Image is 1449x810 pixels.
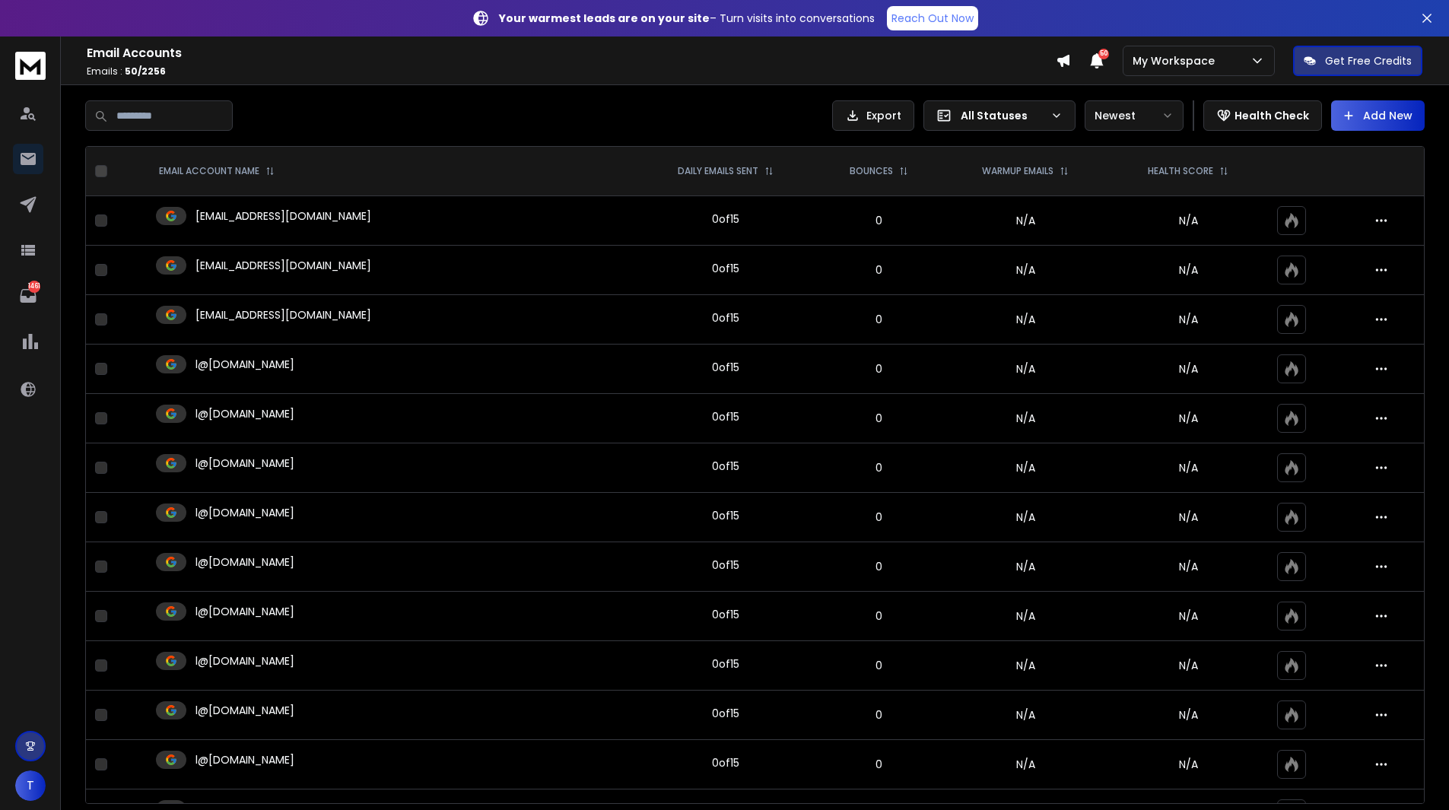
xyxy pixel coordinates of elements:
[825,460,933,475] p: 0
[712,211,739,227] div: 0 of 15
[1235,108,1309,123] p: Health Check
[195,258,371,273] p: [EMAIL_ADDRESS][DOMAIN_NAME]
[159,165,275,177] div: EMAIL ACCOUNT NAME
[195,357,294,372] p: l@[DOMAIN_NAME]
[1118,608,1258,624] p: N/A
[1118,510,1258,525] p: N/A
[1118,262,1258,278] p: N/A
[942,592,1109,641] td: N/A
[942,542,1109,592] td: N/A
[942,394,1109,443] td: N/A
[942,493,1109,542] td: N/A
[195,554,294,570] p: l@[DOMAIN_NAME]
[195,505,294,520] p: l@[DOMAIN_NAME]
[825,510,933,525] p: 0
[825,361,933,376] p: 0
[1118,559,1258,574] p: N/A
[1293,46,1422,76] button: Get Free Credits
[942,246,1109,295] td: N/A
[499,11,875,26] p: – Turn visits into conversations
[712,459,739,474] div: 0 of 15
[825,757,933,772] p: 0
[125,65,166,78] span: 50 / 2256
[1118,757,1258,772] p: N/A
[825,213,933,228] p: 0
[15,52,46,80] img: logo
[825,608,933,624] p: 0
[942,443,1109,493] td: N/A
[887,6,978,30] a: Reach Out Now
[832,100,914,131] button: Export
[87,44,1056,62] h1: Email Accounts
[1098,49,1109,59] span: 50
[195,604,294,619] p: l@[DOMAIN_NAME]
[942,641,1109,691] td: N/A
[1133,53,1221,68] p: My Workspace
[982,165,1053,177] p: WARMUP EMAILS
[825,559,933,574] p: 0
[942,295,1109,345] td: N/A
[1118,411,1258,426] p: N/A
[712,310,739,326] div: 0 of 15
[712,360,739,375] div: 0 of 15
[1118,707,1258,723] p: N/A
[942,196,1109,246] td: N/A
[712,508,739,523] div: 0 of 15
[499,11,710,26] strong: Your warmest leads are on your site
[1118,312,1258,327] p: N/A
[712,755,739,770] div: 0 of 15
[1325,53,1412,68] p: Get Free Credits
[195,406,294,421] p: l@[DOMAIN_NAME]
[1118,213,1258,228] p: N/A
[195,752,294,767] p: l@[DOMAIN_NAME]
[712,706,739,721] div: 0 of 15
[942,345,1109,394] td: N/A
[195,456,294,471] p: l@[DOMAIN_NAME]
[825,312,933,327] p: 0
[15,770,46,801] button: T
[942,740,1109,789] td: N/A
[1203,100,1322,131] button: Health Check
[942,691,1109,740] td: N/A
[1148,165,1213,177] p: HEALTH SCORE
[712,607,739,622] div: 0 of 15
[1118,460,1258,475] p: N/A
[1331,100,1425,131] button: Add New
[678,165,758,177] p: DAILY EMAILS SENT
[1118,658,1258,673] p: N/A
[712,261,739,276] div: 0 of 15
[961,108,1044,123] p: All Statuses
[712,409,739,424] div: 0 of 15
[195,703,294,718] p: l@[DOMAIN_NAME]
[850,165,893,177] p: BOUNCES
[28,281,40,293] p: 1461
[195,653,294,669] p: l@[DOMAIN_NAME]
[1118,361,1258,376] p: N/A
[825,411,933,426] p: 0
[825,658,933,673] p: 0
[195,208,371,224] p: [EMAIL_ADDRESS][DOMAIN_NAME]
[1085,100,1184,131] button: Newest
[712,557,739,573] div: 0 of 15
[825,262,933,278] p: 0
[712,656,739,672] div: 0 of 15
[891,11,974,26] p: Reach Out Now
[825,707,933,723] p: 0
[13,281,43,311] a: 1461
[195,307,371,322] p: [EMAIL_ADDRESS][DOMAIN_NAME]
[87,65,1056,78] p: Emails :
